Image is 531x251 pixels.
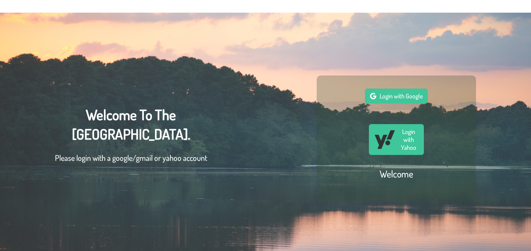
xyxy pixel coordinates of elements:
p: Please login with a google/gmail or yahoo account [55,152,207,164]
h2: Welcome [380,168,413,180]
span: Login with Yahoo [399,128,419,151]
button: Login with Yahoo [369,124,424,155]
button: Login with Google [365,89,428,104]
span: Login with Google [380,92,423,100]
div: Welcome To The [GEOGRAPHIC_DATA]. [55,105,207,172]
